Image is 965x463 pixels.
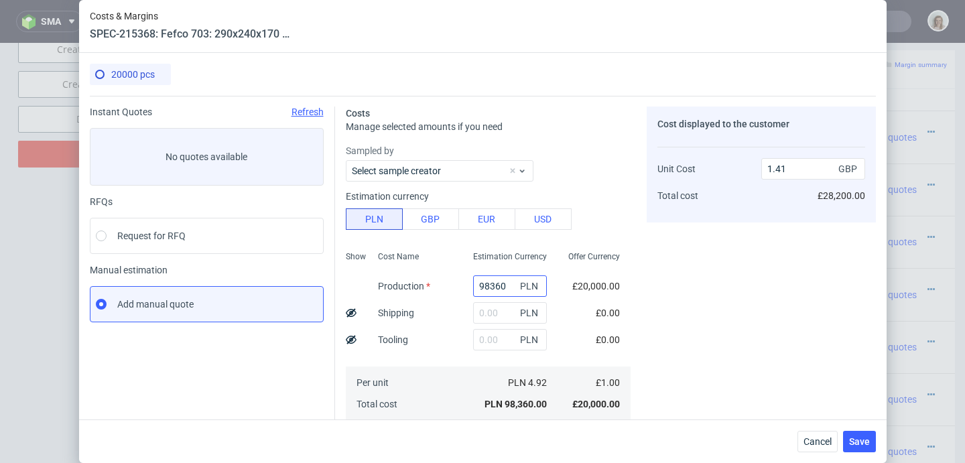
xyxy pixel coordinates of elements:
[517,330,544,349] span: PLN
[587,383,625,435] td: 20000
[206,393,273,426] img: ico-item-custom-a8f9c3db6a5631ce2f509e228e8b95abde266dc4376634de7b166047de09ff05.png
[773,330,832,383] td: £20,500.00
[327,283,582,325] div: Serwach • Custom
[596,334,620,345] span: £0.00
[485,399,547,409] span: PLN 98,360.00
[720,173,773,225] td: £0.00
[206,182,273,216] img: ico-item-custom-a8f9c3db6a5631ce2f509e228e8b95abde266dc4376634de7b166047de09ff05.png
[499,286,548,297] span: SPEC- 214766
[499,338,548,349] span: SPEC- 214765
[327,230,582,272] div: Custom • Custom
[346,108,370,119] span: Costs
[354,104,382,113] a: CAXO-2
[327,388,582,429] div: Custom • Custom
[354,156,381,166] a: CAXY-4
[327,336,497,350] span: Fefco 703: 290x240x170 Testliner Brown
[284,247,316,257] strong: 767699
[378,334,408,345] label: Tooling
[508,377,547,388] span: PLN 4.92
[378,308,414,318] label: Shipping
[378,281,430,291] label: Production
[625,68,662,121] td: £0.26
[357,399,397,409] span: Total cost
[745,18,799,25] small: Add other item
[881,194,917,204] span: 0 quotes
[657,119,789,129] span: Cost displayed to the customer
[587,68,625,121] td: 10000
[327,74,397,88] span: Sleeve 125x84x1
[587,278,625,330] td: 20000
[327,336,582,377] div: Serwach • Custom
[881,403,917,414] span: 0 quotes
[587,330,625,383] td: 25000
[720,225,773,277] td: £0.00
[837,405,867,415] span: hidden
[111,69,155,80] span: 20000 pcs
[662,46,720,68] th: Net Total
[18,98,203,125] input: Delete Offer
[596,308,620,318] span: £0.00
[662,121,720,173] td: £20,000.00
[354,419,381,428] a: CAXY-1
[797,431,838,452] button: Cancel
[327,314,381,323] span: Source:
[881,247,917,257] span: 0 quotes
[352,166,441,176] label: Select sample creator
[720,383,773,435] td: £0.00
[327,284,497,297] span: Fefco 703: 290x240x170 Testliner Brown
[773,173,832,225] td: £20,000.00
[849,437,870,446] span: Save
[837,352,867,363] span: hidden
[206,78,273,111] img: ico-item-custom-a8f9c3db6a5631ce2f509e228e8b95abde266dc4376634de7b166047de09ff05.png
[530,129,579,139] span: SPEC- 215368
[625,225,662,277] td: £0.25
[803,437,832,446] span: Cancel
[18,63,203,90] a: Duplicate Offer
[354,208,381,218] a: CAXY-5
[662,278,720,330] td: £17,200.00
[284,194,316,204] strong: 768942
[625,173,662,225] td: £1.00
[657,163,696,174] span: Unit Cost
[587,121,625,173] td: 20000
[327,74,582,115] div: Inter Druk • Custom
[625,46,662,68] th: Unit Price
[773,46,832,68] th: Total
[818,190,865,201] span: £28,200.00
[206,130,273,163] img: ico-item-custom-a8f9c3db6a5631ce2f509e228e8b95abde266dc4376634de7b166047de09ff05.png
[517,304,544,322] span: PLN
[773,68,832,121] td: £2,600.00
[206,235,273,269] img: ico-item-custom-a8f9c3db6a5631ce2f509e228e8b95abde266dc4376634de7b166047de09ff05.png
[458,208,515,230] button: EUR
[369,181,417,192] span: SPEC- 215369
[473,329,547,350] input: 0.00
[322,46,587,68] th: Name
[284,89,316,100] strong: 768407
[327,178,582,220] div: Custom • Custom
[662,68,720,121] td: £2,600.00
[284,403,316,414] strong: 767863
[832,46,875,68] th: Status
[292,107,324,117] span: Refresh
[503,391,552,401] span: SPEC- 214767
[18,28,203,55] a: Create sampling offer
[662,173,720,225] td: £20,000.00
[625,330,662,383] td: £0.82
[596,377,620,388] span: £1.00
[327,104,382,113] span: Source:
[346,121,503,132] span: Manage selected amounts if you need
[327,179,367,192] span: fefco 703
[625,121,662,173] td: £1.00
[587,225,625,277] td: 10000
[279,46,322,68] th: ID
[662,330,720,383] td: £20,500.00
[625,278,662,330] td: £0.86
[837,143,859,153] span: Sent
[354,366,381,375] a: CAXY-2
[517,277,544,295] span: PLN
[327,126,582,168] div: Custom • Custom
[346,144,631,157] label: Sampled by
[881,351,917,362] span: 0 quotes
[327,156,381,166] span: Source:
[327,127,528,140] span: Fefco 703: 290x240x170 Kraftliner Brown Inside and Outside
